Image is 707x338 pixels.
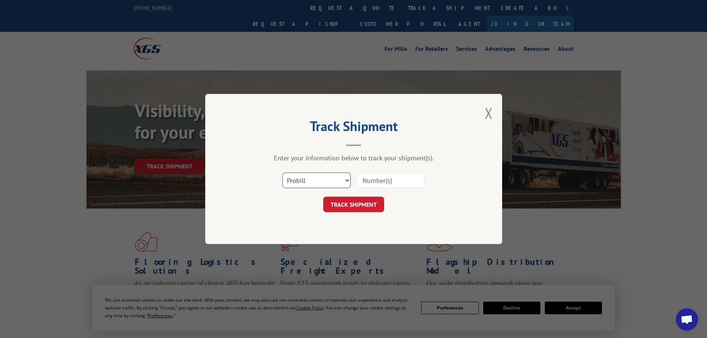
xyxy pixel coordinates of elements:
[676,308,698,331] div: Open chat
[242,154,465,162] div: Enter your information below to track your shipment(s).
[242,121,465,135] h2: Track Shipment
[323,197,384,212] button: TRACK SHIPMENT
[485,103,493,123] button: Close modal
[356,173,425,188] input: Number(s)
